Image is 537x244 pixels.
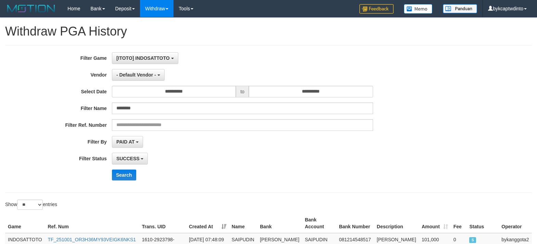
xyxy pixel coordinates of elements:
th: Fee [451,214,467,233]
th: Bank Account [302,214,336,233]
th: Operator [499,214,532,233]
th: Description [374,214,419,233]
th: Trans. UID [139,214,186,233]
span: SUCCESS [116,156,140,161]
button: SUCCESS [112,153,148,164]
span: to [236,86,249,97]
button: [ITOTO] INDOSATTOTO [112,52,178,64]
img: MOTION_logo.png [5,3,57,14]
button: PAID AT [112,136,143,148]
th: Name [229,214,257,233]
button: - Default Vendor - [112,69,165,81]
img: panduan.png [443,4,477,13]
th: Amount: activate to sort column ascending [419,214,451,233]
th: Bank [257,214,302,233]
th: Status [466,214,499,233]
a: TF_251001_OR3H36MY93VEIGK6NKS1 [48,237,136,242]
span: SUCCESS [469,237,476,243]
select: Showentries [17,200,43,210]
th: Created At: activate to sort column ascending [186,214,229,233]
span: - Default Vendor - [116,72,156,78]
img: Feedback.jpg [359,4,394,14]
span: [ITOTO] INDOSATTOTO [116,55,170,61]
th: Game [5,214,45,233]
label: Show entries [5,200,57,210]
th: Ref. Num [45,214,139,233]
span: PAID AT [116,139,135,145]
h1: Withdraw PGA History [5,25,532,38]
th: Bank Number [336,214,374,233]
button: Search [112,170,136,180]
img: Button%20Memo.svg [404,4,433,14]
